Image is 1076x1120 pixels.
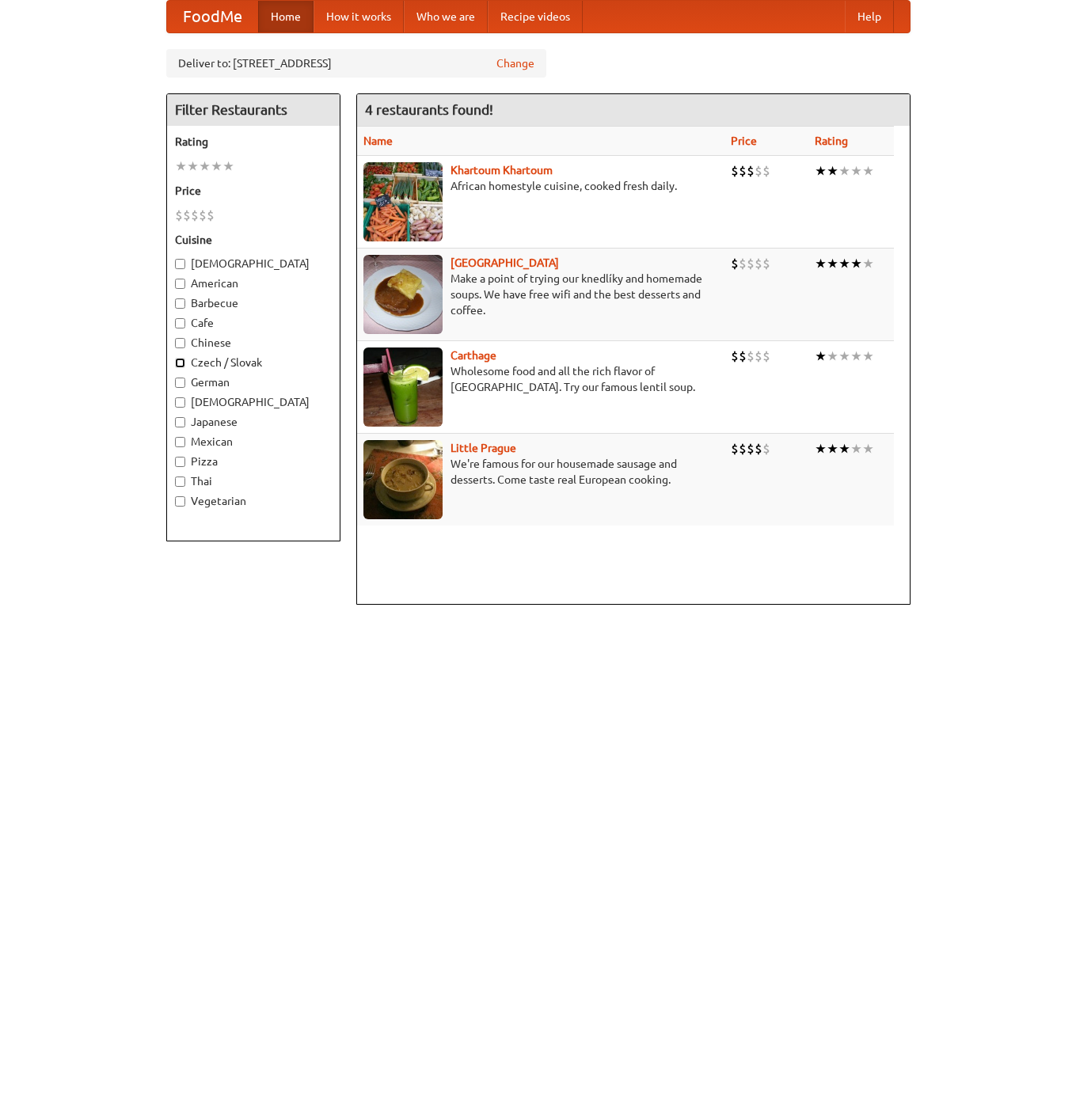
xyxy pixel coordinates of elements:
[838,440,850,457] li: ★
[731,162,739,180] li: $
[451,164,553,177] a: Khartoum Khartoum
[363,347,443,427] img: carthage.jpg
[404,1,488,32] a: Who we are
[755,347,762,365] li: $
[222,158,234,175] li: ★
[827,162,838,180] li: ★
[862,255,874,272] li: ★
[815,135,848,147] a: Rating
[175,298,185,309] input: Barbecue
[731,347,739,365] li: $
[755,255,762,272] li: $
[199,158,211,175] li: ★
[451,349,496,362] a: Carthage
[175,315,332,331] label: Cafe
[762,440,770,457] li: $
[762,255,770,272] li: $
[739,347,747,365] li: $
[175,358,185,368] input: Czech / Slovak
[755,440,762,457] li: $
[755,162,762,180] li: $
[850,347,862,365] li: ★
[827,255,838,272] li: ★
[175,378,185,388] input: German
[363,135,393,147] a: Name
[175,335,332,351] label: Chinese
[175,318,185,328] input: Cafe
[175,414,332,430] label: Japanese
[175,183,332,199] h5: Price
[496,55,534,71] a: Change
[191,207,199,224] li: $
[175,374,332,390] label: German
[762,347,770,365] li: $
[175,134,332,150] h5: Rating
[175,493,332,509] label: Vegetarian
[175,496,185,507] input: Vegetarian
[850,162,862,180] li: ★
[175,476,185,487] input: Thai
[827,347,838,365] li: ★
[258,1,314,32] a: Home
[183,207,191,224] li: $
[207,207,215,224] li: $
[363,271,718,318] p: Make a point of trying our knedlíky and homemade soups. We have free wifi and the best desserts a...
[845,1,894,32] a: Help
[363,178,718,194] p: African homestyle cuisine, cooked fresh daily.
[175,355,332,370] label: Czech / Slovak
[731,440,739,457] li: $
[175,275,332,291] label: American
[838,255,850,272] li: ★
[175,207,183,224] li: $
[314,1,404,32] a: How it works
[175,338,185,348] input: Chinese
[175,394,332,410] label: [DEMOGRAPHIC_DATA]
[175,473,332,489] label: Thai
[451,442,516,454] a: Little Prague
[199,207,207,224] li: $
[365,102,493,117] ng-pluralize: 4 restaurants found!
[815,347,827,365] li: ★
[862,440,874,457] li: ★
[451,256,559,269] a: [GEOGRAPHIC_DATA]
[166,49,546,78] div: Deliver to: [STREET_ADDRESS]
[488,1,583,32] a: Recipe videos
[175,434,332,450] label: Mexican
[175,397,185,408] input: [DEMOGRAPHIC_DATA]
[175,259,185,269] input: [DEMOGRAPHIC_DATA]
[827,440,838,457] li: ★
[850,255,862,272] li: ★
[363,255,443,334] img: czechpoint.jpg
[363,440,443,519] img: littleprague.jpg
[175,437,185,447] input: Mexican
[175,279,185,289] input: American
[175,295,332,311] label: Barbecue
[850,440,862,457] li: ★
[862,162,874,180] li: ★
[747,255,755,272] li: $
[862,347,874,365] li: ★
[739,440,747,457] li: $
[739,255,747,272] li: $
[167,94,340,126] h4: Filter Restaurants
[739,162,747,180] li: $
[731,135,757,147] a: Price
[175,256,332,271] label: [DEMOGRAPHIC_DATA]
[838,347,850,365] li: ★
[187,158,199,175] li: ★
[747,440,755,457] li: $
[363,456,718,488] p: We're famous for our housemade sausage and desserts. Come taste real European cooking.
[211,158,222,175] li: ★
[838,162,850,180] li: ★
[762,162,770,180] li: $
[363,162,443,241] img: khartoum.jpg
[815,255,827,272] li: ★
[175,158,187,175] li: ★
[731,255,739,272] li: $
[747,347,755,365] li: $
[747,162,755,180] li: $
[175,417,185,427] input: Japanese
